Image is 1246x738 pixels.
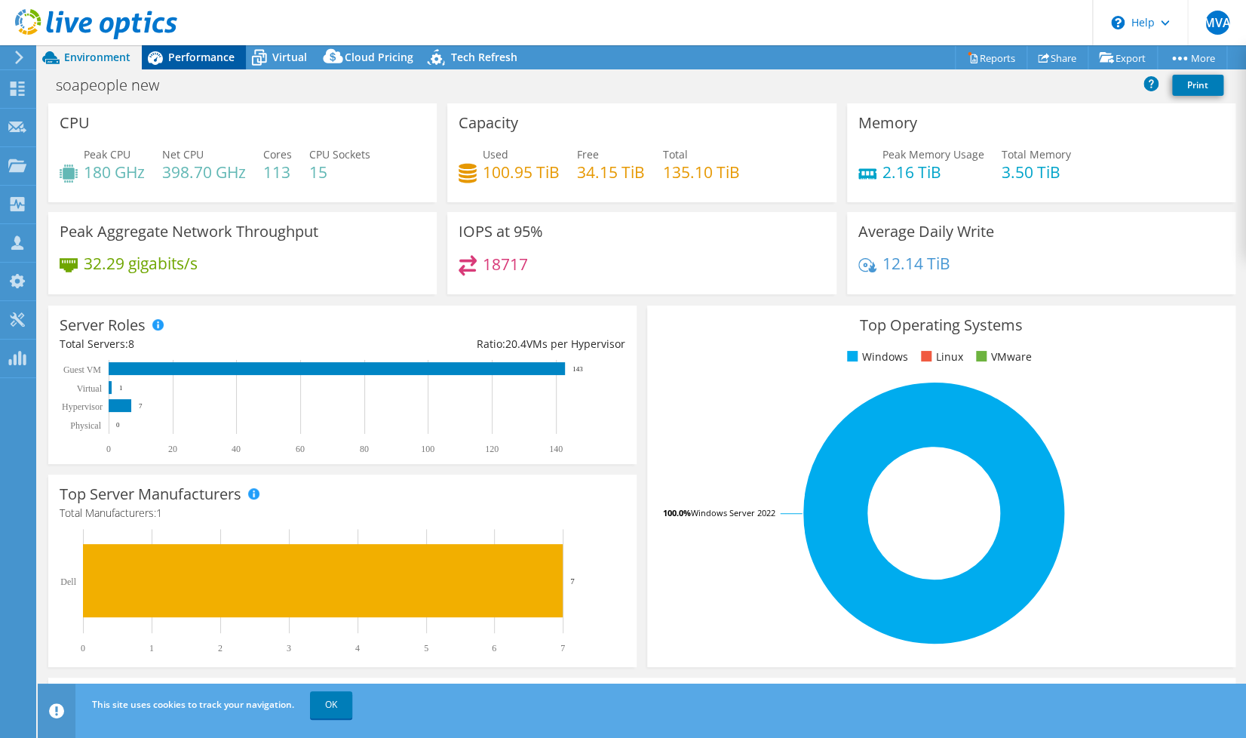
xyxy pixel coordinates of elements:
h4: 113 [263,164,292,180]
h4: 180 GHz [84,164,145,180]
text: 40 [232,444,241,454]
text: 143 [572,365,583,373]
h4: 12.14 TiB [882,255,950,272]
h3: CPU [60,115,90,131]
text: 120 [485,444,499,454]
span: Peak Memory Usage [882,147,984,161]
span: Cores [263,147,292,161]
text: 1 [149,643,154,653]
h3: Capacity [459,115,518,131]
span: Performance [168,50,235,64]
text: 5 [424,643,428,653]
text: 7 [139,402,143,410]
h4: 18717 [483,256,528,272]
a: Reports [955,46,1027,69]
text: 0 [116,421,120,429]
a: Print [1172,75,1223,96]
h3: Server Roles [60,317,146,334]
span: Net CPU [162,147,204,161]
span: Environment [64,50,130,64]
span: Free [577,147,599,161]
h4: 32.29 gigabits/s [84,255,198,272]
text: 100 [421,444,434,454]
li: Windows [843,349,907,365]
a: Share [1027,46,1088,69]
tspan: 100.0% [663,507,691,518]
h4: 398.70 GHz [162,164,246,180]
h4: 15 [309,164,370,180]
span: Tech Refresh [451,50,517,64]
text: 4 [355,643,360,653]
h4: 135.10 TiB [662,164,739,180]
text: 80 [360,444,369,454]
a: OK [310,691,352,718]
a: More [1157,46,1227,69]
text: Physical [70,420,101,431]
text: 7 [570,577,575,586]
h4: Total Manufacturers: [60,505,625,521]
h1: soapeople new [49,77,183,94]
text: Guest VM [63,364,101,375]
span: MVA [1205,11,1229,35]
div: Ratio: VMs per Hypervisor [342,336,625,352]
text: Dell [60,577,76,587]
span: Cloud Pricing [345,50,413,64]
span: 1 [156,506,162,520]
h3: IOPS at 95% [459,223,543,240]
span: 8 [128,337,134,351]
span: Total Memory [1002,147,1071,161]
h4: 3.50 TiB [1002,164,1071,180]
li: VMware [972,349,1031,365]
a: Export [1088,46,1158,69]
h3: Memory [858,115,917,131]
text: 140 [549,444,563,454]
text: 6 [492,643,496,653]
h3: Top Server Manufacturers [60,486,241,503]
h4: 100.95 TiB [483,164,560,180]
h3: Average Daily Write [858,223,994,240]
span: This site uses cookies to track your navigation. [92,698,294,711]
text: 7 [560,643,565,653]
svg: \n [1111,16,1125,29]
h4: 2.16 TiB [882,164,984,180]
text: 0 [81,643,85,653]
text: 1 [119,384,123,392]
h3: Top Operating Systems [658,317,1224,334]
text: 0 [106,444,111,454]
span: Used [483,147,508,161]
span: Total [662,147,687,161]
tspan: Windows Server 2022 [691,507,775,518]
text: 3 [287,643,291,653]
span: Virtual [272,50,307,64]
span: CPU Sockets [309,147,370,161]
h3: Peak Aggregate Network Throughput [60,223,318,240]
span: 20.4 [505,337,526,351]
text: 20 [168,444,177,454]
h4: 34.15 TiB [577,164,645,180]
text: Virtual [77,383,103,394]
text: 2 [218,643,222,653]
span: Peak CPU [84,147,130,161]
text: Hypervisor [62,401,103,412]
div: Total Servers: [60,336,342,352]
li: Linux [917,349,962,365]
text: 60 [296,444,305,454]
